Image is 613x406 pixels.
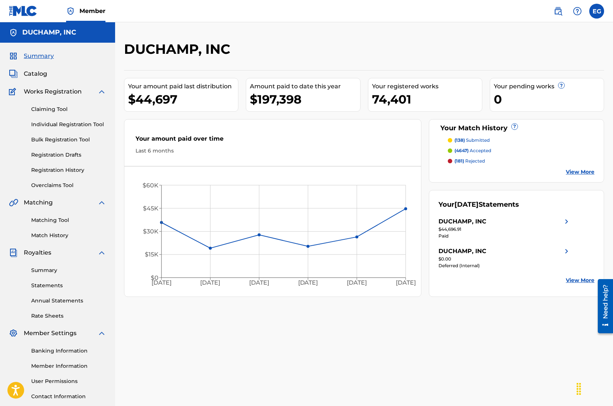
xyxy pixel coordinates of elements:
p: accepted [454,147,491,154]
img: Works Registration [9,87,19,96]
span: [DATE] [454,200,479,209]
tspan: [DATE] [396,279,416,287]
h2: DUCHAMP, INC [124,41,234,58]
div: Amount paid to date this year [250,82,360,91]
a: Registration History [31,166,106,174]
a: Contact Information [31,393,106,400]
div: Drag [573,378,585,400]
div: Your Match History [438,123,594,133]
iframe: Resource Center [592,276,613,337]
span: ? [512,124,518,130]
a: View More [566,276,594,284]
div: 0 [494,91,604,108]
img: expand [97,198,106,207]
a: Registration Drafts [31,151,106,159]
img: help [573,7,582,16]
tspan: [DATE] [151,279,172,287]
span: Summary [24,52,54,60]
span: Member [79,7,105,15]
img: Accounts [9,28,18,37]
a: Claiming Tool [31,105,106,113]
div: $0.00 [438,256,571,262]
a: View More [566,168,594,176]
a: Rate Sheets [31,312,106,320]
div: DUCHAMP, INC [438,217,486,226]
img: expand [97,248,106,257]
img: Top Rightsholder [66,7,75,16]
div: Your amount paid over time [136,134,410,147]
a: Match History [31,232,106,239]
a: CatalogCatalog [9,69,47,78]
tspan: $30K [143,228,159,235]
img: Royalties [9,248,18,257]
img: right chevron icon [562,247,571,256]
a: User Permissions [31,377,106,385]
span: Royalties [24,248,51,257]
p: submitted [454,137,490,144]
img: MLC Logo [9,6,38,16]
span: (4647) [454,148,469,153]
a: DUCHAMP, INCright chevron icon$44,696.91Paid [438,217,571,239]
img: expand [97,329,106,338]
span: (181) [454,158,464,164]
img: Member Settings [9,329,18,338]
tspan: [DATE] [249,279,269,287]
tspan: $0 [151,274,159,281]
div: Deferred (Internal) [438,262,571,269]
div: Your Statements [438,200,519,210]
iframe: Chat Widget [576,370,613,406]
div: DUCHAMP, INC [438,247,486,256]
p: rejected [454,158,485,164]
a: Bulk Registration Tool [31,136,106,144]
span: Matching [24,198,53,207]
a: Summary [31,266,106,274]
a: (4647) accepted [448,147,594,154]
img: Catalog [9,69,18,78]
a: Statements [31,282,106,289]
div: Paid [438,233,571,239]
tspan: $45K [143,205,159,212]
div: Your pending works [494,82,604,91]
div: $197,398 [250,91,360,108]
img: expand [97,87,106,96]
a: Annual Statements [31,297,106,305]
a: Overclaims Tool [31,181,106,189]
a: Matching Tool [31,216,106,224]
a: Member Information [31,362,106,370]
img: right chevron icon [562,217,571,226]
div: User Menu [589,4,604,19]
div: $44,697 [128,91,238,108]
div: Your registered works [372,82,482,91]
tspan: $60K [143,182,159,189]
img: Summary [9,52,18,60]
div: Last 6 months [136,147,410,155]
div: $44,696.91 [438,226,571,233]
img: search [554,7,563,16]
div: 74,401 [372,91,482,108]
span: Works Registration [24,87,82,96]
a: (138) submitted [448,137,594,144]
a: Public Search [551,4,565,19]
div: Your amount paid last distribution [128,82,238,91]
tspan: [DATE] [298,279,318,287]
a: Individual Registration Tool [31,121,106,128]
span: Catalog [24,69,47,78]
span: Member Settings [24,329,76,338]
tspan: $15K [145,251,159,258]
span: ? [558,82,564,88]
img: Matching [9,198,18,207]
h5: DUCHAMP, INC [22,28,76,37]
a: DUCHAMP, INCright chevron icon$0.00Deferred (Internal) [438,247,571,269]
a: SummarySummary [9,52,54,60]
a: (181) rejected [448,158,594,164]
div: Help [570,4,585,19]
a: Banking Information [31,347,106,355]
span: (138) [454,137,465,143]
tspan: [DATE] [347,279,367,287]
tspan: [DATE] [200,279,221,287]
